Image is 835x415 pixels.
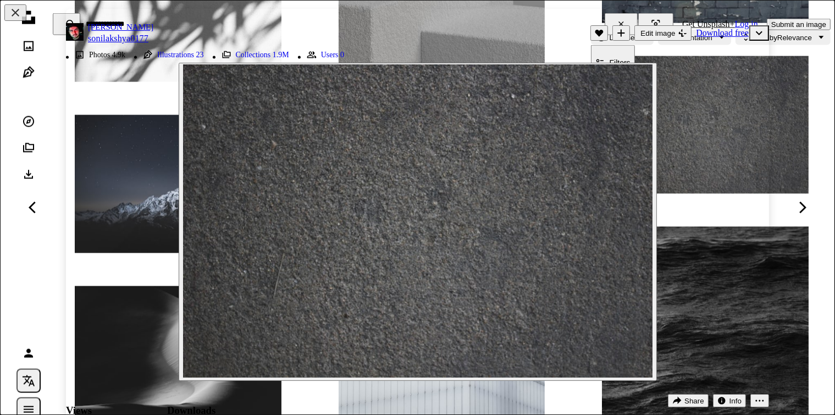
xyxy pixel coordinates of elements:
[590,25,608,41] button: Like
[66,23,84,43] a: Go to Lakshya soni's profile
[634,25,692,41] button: Edit image
[668,394,709,407] button: Share this image
[183,64,652,378] img: a close up of a black textured surface
[729,397,742,405] span: Info
[769,155,835,260] a: Next
[696,25,749,41] a: Download free
[749,25,769,41] button: Choose download size
[750,394,769,407] button: More Actions
[88,21,153,32] a: [PERSON_NAME]
[684,397,704,405] span: Share
[612,25,630,41] button: Add to Collection
[66,23,84,41] img: Go to Lakshya soni's profile
[88,34,148,43] a: sonilakshya0177
[713,394,746,407] button: Stats about this image
[179,63,657,381] button: Zoom in on this image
